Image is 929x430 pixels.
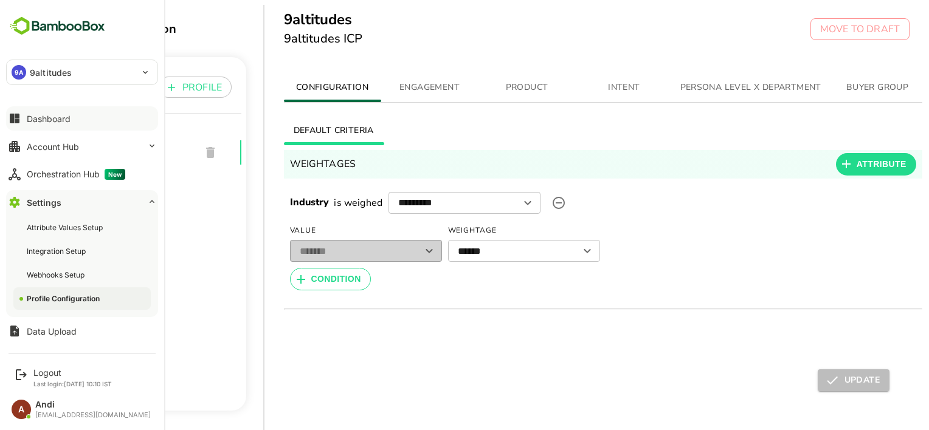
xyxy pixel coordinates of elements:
[140,80,179,95] p: PROFILE
[27,222,105,233] div: Attribute Values Setup
[504,191,528,215] label: upload picture
[778,22,857,36] p: MOVE TO DRAFT
[793,153,874,176] button: ATTRIBUTE
[35,400,151,410] div: Andi
[7,60,157,84] div: 9A9altitudes
[15,21,204,37] div: Profile Configuration
[247,221,399,241] span: Value
[775,369,847,391] button: UPDATE
[6,134,158,159] button: Account Hub
[116,77,189,98] button: PROFILE
[291,196,340,210] p: is weighed
[247,195,287,211] h6: Industry
[27,142,79,152] div: Account Hub
[247,155,314,172] h6: WEIGHTAGES
[30,66,72,79] p: 9altitudes
[241,10,320,29] h5: 9altitudes
[27,197,61,208] div: Settings
[6,162,158,186] button: Orchestration HubNew
[5,128,199,177] div: 9altitudes
[33,367,112,378] div: Logout
[443,80,526,95] span: PRODUCT
[406,221,558,241] span: Weightage
[346,80,429,95] span: ENGAGEMENT
[35,411,151,419] div: [EMAIL_ADDRESS][DOMAIN_NAME]
[241,73,880,102] div: simple tabs
[269,271,319,287] span: CONDITION
[540,80,623,95] span: INTENT
[477,194,494,211] button: Open
[6,319,158,343] button: Data Upload
[536,242,553,259] button: Open
[12,65,26,80] div: 9A
[241,116,341,145] button: DEFAULT CRITERIA
[814,157,864,172] span: ATTRIBUTE
[33,380,112,387] p: Last login: [DATE] 10:10 IST
[27,326,77,336] div: Data Upload
[27,169,125,180] div: Orchestration Hub
[15,145,148,160] span: 9altitudes
[27,246,88,256] div: Integration Setup
[27,293,102,304] div: Profile Configuration
[27,114,71,124] div: Dashboard
[6,15,109,38] img: BambooboxFullLogoMark.5f36c76dfaba33ec1ec1367b70bb1252.svg
[6,190,158,214] button: Settings
[27,270,87,280] div: Webhooks Setup
[768,18,867,40] button: MOVE TO DRAFT
[793,80,876,95] span: BUYER GROUP
[6,106,158,131] button: Dashboard
[249,80,331,95] span: CONFIGURATION
[241,116,880,145] div: basic tabs example
[105,169,125,180] span: New
[241,29,320,49] h6: 9altitudes ICP
[15,80,54,94] p: PROFILE
[12,400,31,419] div: A
[638,80,779,95] span: PERSONA LEVEL X DEPARTMENT
[247,268,328,290] button: CONDITION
